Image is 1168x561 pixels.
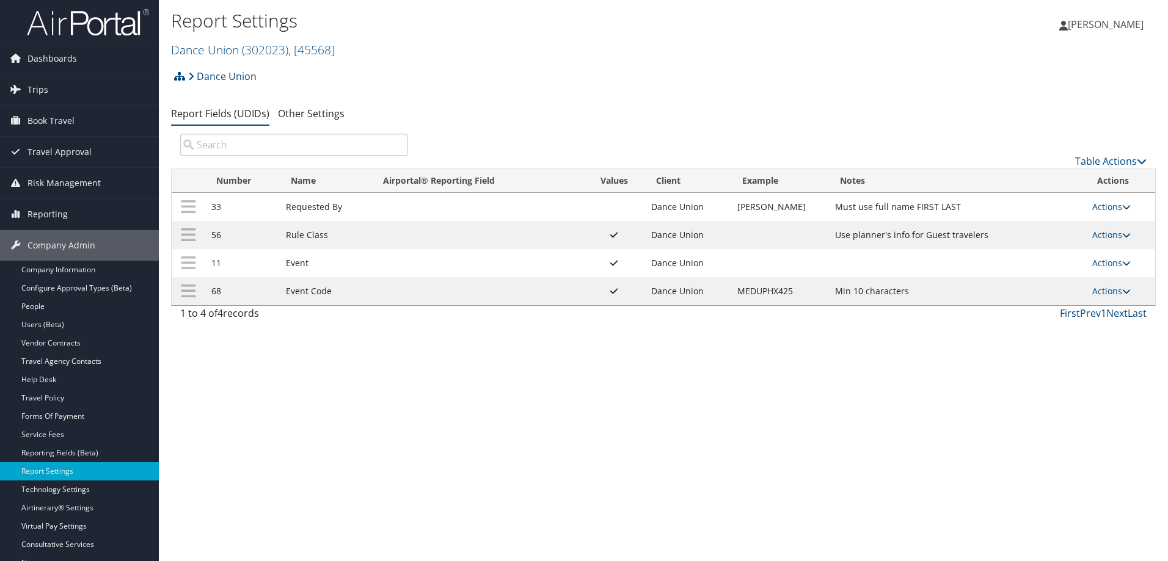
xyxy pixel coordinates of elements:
[205,277,280,305] td: 68
[180,134,408,156] input: Search
[731,169,829,193] th: Example
[583,169,645,193] th: Values
[288,42,335,58] span: , [ 45568 ]
[1059,6,1156,43] a: [PERSON_NAME]
[205,169,280,193] th: Number
[242,42,288,58] span: ( 302023 )
[27,199,68,230] span: Reporting
[645,277,731,305] td: Dance Union
[645,169,731,193] th: Client
[829,193,1086,221] td: Must use full name FIRST LAST
[1075,154,1147,168] a: Table Actions
[27,230,95,261] span: Company Admin
[217,306,223,320] span: 4
[280,221,371,249] td: Rule Class
[278,107,345,120] a: Other Settings
[1092,201,1131,212] a: Actions
[829,169,1086,193] th: Notes
[205,193,280,221] td: 33
[188,64,257,89] a: Dance Union
[1101,306,1106,320] a: 1
[180,306,408,327] div: 1 to 4 of records
[171,42,335,58] a: Dance Union
[372,169,583,193] th: Airportal&reg; Reporting Field
[829,277,1086,305] td: Min 10 characters
[205,221,280,249] td: 56
[645,249,731,277] td: Dance Union
[1086,169,1155,193] th: Actions
[205,249,280,277] td: 11
[27,106,75,136] span: Book Travel
[27,168,101,198] span: Risk Management
[1092,257,1131,269] a: Actions
[280,249,371,277] td: Event
[1092,285,1131,297] a: Actions
[645,221,731,249] td: Dance Union
[280,169,371,193] th: Name
[171,8,828,34] h1: Report Settings
[829,221,1086,249] td: Use planner's info for Guest travelers
[645,193,731,221] td: Dance Union
[731,277,829,305] td: MEDUPHX425
[1060,306,1080,320] a: First
[1106,306,1128,320] a: Next
[1092,229,1131,241] a: Actions
[27,137,92,167] span: Travel Approval
[171,107,269,120] a: Report Fields (UDIDs)
[172,169,205,193] th: : activate to sort column descending
[731,193,829,221] td: [PERSON_NAME]
[1080,306,1101,320] a: Prev
[280,193,371,221] td: Requested By
[27,8,149,37] img: airportal-logo.png
[1128,306,1147,320] a: Last
[1068,18,1144,31] span: [PERSON_NAME]
[27,43,77,74] span: Dashboards
[280,277,371,305] td: Event Code
[27,74,48,105] span: Trips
